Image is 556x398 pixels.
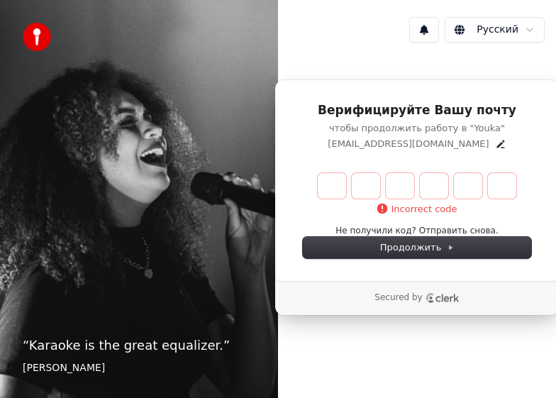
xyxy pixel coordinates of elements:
a: Clerk logo [426,293,460,303]
button: Edit [495,138,506,150]
p: Incorrect code [377,203,457,216]
input: Enter verification code [318,173,545,199]
img: youka [23,23,51,51]
button: Не получили код? Отправить снова. [335,226,498,237]
footer: [PERSON_NAME] [23,361,255,375]
p: чтобы продолжить работу в "Youka" [303,122,531,135]
button: Продолжить [303,237,531,258]
p: [EMAIL_ADDRESS][DOMAIN_NAME] [328,138,489,150]
p: Secured by [374,292,422,304]
span: Продолжить [380,241,455,254]
p: “ Karaoke is the great equalizer. ” [23,336,255,355]
h1: Верифицируйте Вашу почту [303,102,531,119]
